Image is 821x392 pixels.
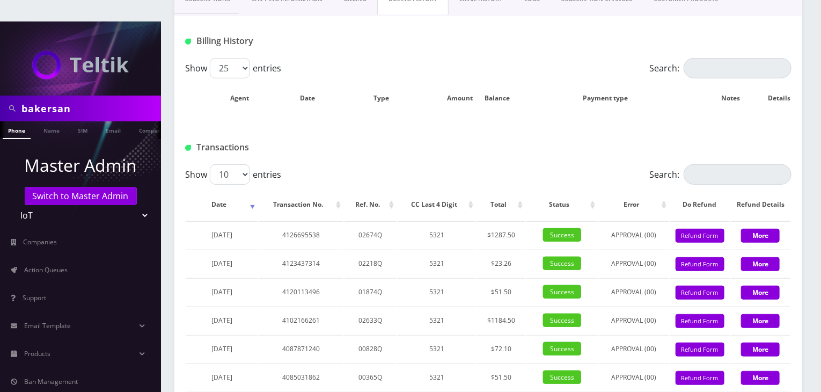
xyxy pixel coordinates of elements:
th: Details [768,83,790,114]
td: $51.50 [477,278,525,306]
td: 4087871240 [259,335,343,362]
span: [DATE] [211,230,232,239]
select: Showentries [210,164,250,185]
label: Search: [649,164,791,185]
th: Type [321,83,441,114]
button: More [741,371,780,385]
td: 4126695538 [259,221,343,249]
th: Transaction No.: activate to sort column ascending [259,189,343,220]
td: $1287.50 [477,221,525,249]
td: 5321 [398,250,475,277]
th: Ref. No.: activate to sort column ascending [344,189,397,220]
a: Email [100,121,126,138]
h1: Billing History [185,36,377,46]
td: 00365Q [344,364,397,391]
span: Success [543,342,581,355]
th: Error: activate to sort column ascending [599,189,669,220]
th: Total: activate to sort column ascending [477,189,525,220]
span: [DATE] [211,316,232,325]
th: Refund Details [731,189,790,220]
td: APPROVAL (00) [599,335,669,362]
span: [DATE] [211,344,232,353]
button: More [741,343,780,357]
span: Email Template [24,321,71,330]
th: Do Refund [670,189,730,220]
span: Success [543,371,581,384]
td: 5321 [398,307,475,334]
td: 4120113496 [259,278,343,306]
th: Notes [695,83,767,114]
td: $23.26 [477,250,525,277]
th: Payment type [517,83,694,114]
td: 01874Q [344,278,397,306]
th: Status: activate to sort column ascending [526,189,598,220]
button: Refund Form [676,257,724,272]
h1: Transactions [185,142,377,153]
td: 00828Q [344,335,397,362]
th: Date: activate to sort column ascending [186,189,258,220]
button: Refund Form [676,371,724,386]
input: Search in Company [21,98,158,119]
span: Action Queues [24,265,68,274]
button: Refund Form [676,314,724,329]
span: Ban Management [24,377,78,386]
button: More [741,229,780,243]
td: 5321 [398,221,475,249]
label: Show entries [185,58,281,78]
td: 4085031862 [259,364,343,391]
span: Support [23,293,46,302]
td: 02218Q [344,250,397,277]
a: SIM [72,121,93,138]
th: Amount [442,83,479,114]
span: Success [543,314,581,327]
th: CC Last 4 Digit: activate to sort column ascending [398,189,475,220]
td: APPROVAL (00) [599,278,669,306]
button: More [741,286,780,300]
td: 4123437314 [259,250,343,277]
button: Refund Form [676,286,724,300]
img: Transactions [185,145,191,151]
td: APPROVAL (00) [599,221,669,249]
input: Search: [684,58,791,78]
td: 02674Q [344,221,397,249]
span: Companies [24,237,57,246]
span: [DATE] [211,287,232,296]
td: 5321 [398,364,475,391]
td: APPROVAL (00) [599,307,669,334]
button: More [741,257,780,271]
img: IoT [32,50,129,79]
a: Phone [3,121,31,139]
button: Refund Form [676,343,724,357]
span: [DATE] [211,373,232,382]
td: APPROVAL (00) [599,250,669,277]
td: APPROVAL (00) [599,364,669,391]
label: Search: [649,58,791,78]
span: [DATE] [211,259,232,268]
th: Agent [186,83,294,114]
td: $1184.50 [477,307,525,334]
span: Success [543,285,581,299]
th: Balance [480,83,516,114]
td: 5321 [398,278,475,306]
th: Date [295,83,320,114]
a: Company [134,121,170,138]
span: Products [24,349,50,358]
td: $72.10 [477,335,525,362]
td: $51.50 [477,364,525,391]
td: 5321 [398,335,475,362]
select: Showentries [210,58,250,78]
input: Search: [684,164,791,185]
button: Refund Form [676,229,724,243]
button: More [741,314,780,328]
label: Show entries [185,164,281,185]
a: Switch to Master Admin [25,187,137,205]
span: Success [543,257,581,270]
a: Name [38,121,65,138]
td: 4102166261 [259,307,343,334]
span: Success [543,228,581,242]
td: 02633Q [344,307,397,334]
